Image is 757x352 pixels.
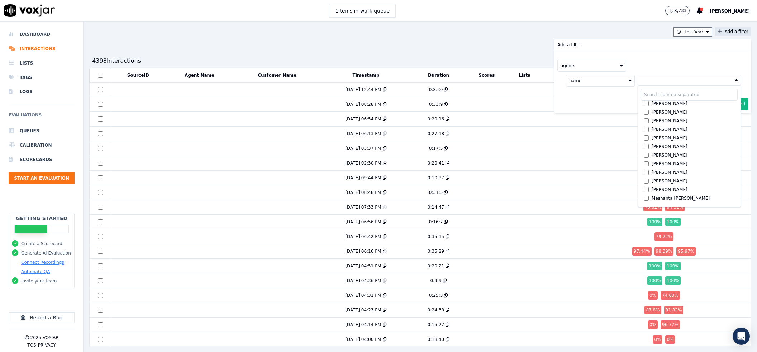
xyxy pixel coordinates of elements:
div: 81.82 % [664,306,684,314]
button: Start an Evaluation [9,172,75,184]
div: [PERSON_NAME] [652,170,687,175]
div: 0:27:18 [428,131,444,137]
button: Report a Bug [9,312,75,323]
div: 76.62 % [643,203,663,211]
div: 100 % [665,262,680,270]
div: [DATE] 09:44 PM [345,175,381,181]
div: 0:24:38 [428,307,444,313]
div: [DATE] 08:28 PM [345,101,381,107]
div: [DATE] 04:23 PM [345,307,381,313]
div: 98.39 % [654,247,674,256]
button: 8,733 [665,6,690,15]
button: [PERSON_NAME] [710,6,757,15]
div: [PERSON_NAME] [652,187,687,192]
div: [DATE] 07:33 PM [345,204,381,210]
button: 8,733 [665,6,697,15]
div: 0:16:7 [429,219,443,225]
p: Add a filter [557,42,581,48]
div: 0:35:15 [428,234,444,239]
a: Calibration [9,138,75,152]
div: [DATE] 02:30 PM [345,160,381,166]
div: 100 % [647,262,662,270]
div: Meshanta [PERSON_NAME] [652,195,710,201]
div: 0 % [648,291,658,300]
div: 0:31:5 [429,190,443,195]
div: 100 % [647,218,662,226]
a: Interactions [9,42,75,56]
div: 0 % [648,320,658,329]
div: 87.8 % [644,306,661,314]
div: 0:20:21 [428,263,444,269]
button: TOS [27,342,36,348]
div: 0:17:5 [429,146,443,151]
button: Duration [428,72,449,78]
button: This Year [673,27,712,37]
div: [PERSON_NAME] [652,109,687,115]
div: [PERSON_NAME] [652,161,687,167]
button: Agent Name [185,72,214,78]
div: [DATE] 06:13 PM [345,131,381,137]
button: Lists [519,72,530,78]
button: Timestamp [353,72,380,78]
input: [PERSON_NAME] [644,179,649,184]
li: Logs [9,85,75,99]
button: Generate AI Evaluation [21,250,71,256]
div: 100 % [665,276,680,285]
div: 0:8:30 [429,87,443,92]
button: Automate QA [21,269,50,275]
div: 0:20:41 [428,160,444,166]
input: [PERSON_NAME] [644,153,649,158]
div: [DATE] 06:16 PM [345,248,381,254]
div: 0 % [665,335,675,344]
div: 4398 Interaction s [92,57,141,65]
div: [DATE] 04:31 PM [345,292,381,298]
a: Tags [9,70,75,85]
button: name [566,75,635,87]
div: [DATE] 06:42 PM [345,234,381,239]
div: 97.44 % [632,247,652,256]
div: 100 % [647,276,662,285]
input: [PERSON_NAME] [644,101,649,106]
a: Dashboard [9,27,75,42]
a: Queues [9,124,75,138]
div: 0:20:16 [428,116,444,122]
div: Open Intercom Messenger [733,328,750,345]
input: [PERSON_NAME] [644,144,649,149]
div: [DATE] 04:36 PM [345,278,381,284]
input: [PERSON_NAME] [644,170,649,175]
div: [PERSON_NAME] [652,178,687,184]
div: 0:14:47 [428,204,444,210]
div: 0:9:9 [430,278,442,284]
div: [PERSON_NAME] [652,135,687,141]
div: 100 % [665,218,680,226]
div: [DATE] 06:54 PM [345,116,381,122]
div: [DATE] 04:14 PM [345,322,381,328]
button: 1items in work queue [329,4,396,18]
div: 0 % [653,335,662,344]
button: Invite your team [21,278,57,284]
p: 2025 Voxjar [30,335,59,341]
span: [PERSON_NAME] [710,9,750,14]
div: 0:33:9 [429,101,443,107]
div: 0:18:40 [428,337,444,342]
div: [PERSON_NAME] [652,152,687,158]
div: 95.97 % [676,247,696,256]
input: Meshanta [PERSON_NAME] [644,196,649,201]
button: Create a Scorecard [21,241,62,247]
input: [PERSON_NAME] [644,110,649,115]
div: [DATE] 04:51 PM [345,263,381,269]
div: 96.72 % [661,320,680,329]
div: 74.03 % [661,291,680,300]
button: Add [734,98,748,110]
button: Add a filterAdd a filter agents name [PERSON_NAME] [PERSON_NAME] [PERSON_NAME] [PERSON_NAME] [PER... [715,27,751,36]
button: Customer Name [258,72,296,78]
img: voxjar logo [4,4,55,17]
a: Lists [9,56,75,70]
a: Scorecards [9,152,75,167]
